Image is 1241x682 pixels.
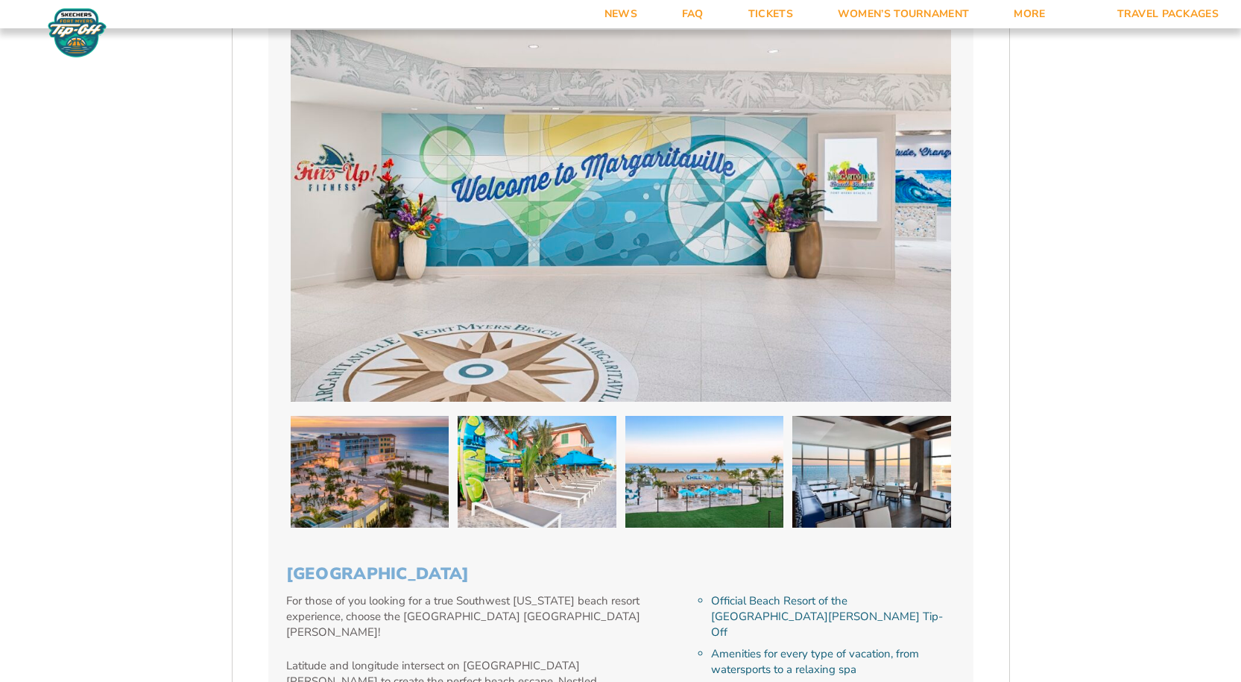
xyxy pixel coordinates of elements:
img: Margaritaville Beach Resort (2025 BEACH) [792,416,951,528]
img: Margaritaville Beach Resort (2025 BEACH) [291,416,449,528]
li: Official Beach Resort of the [GEOGRAPHIC_DATA][PERSON_NAME] Tip-Off [711,593,955,640]
p: For those of you looking for a true Southwest [US_STATE] beach resort experience, choose the [GEO... [286,593,643,640]
img: Margaritaville Beach Resort (2025 BEACH) [625,416,784,528]
img: Margaritaville Beach Resort (2025 BEACH) [458,416,616,528]
li: Amenities for every type of vacation, from watersports to a relaxing spa [711,646,955,678]
img: Fort Myers Tip-Off [45,7,110,58]
h3: [GEOGRAPHIC_DATA] [286,564,956,584]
